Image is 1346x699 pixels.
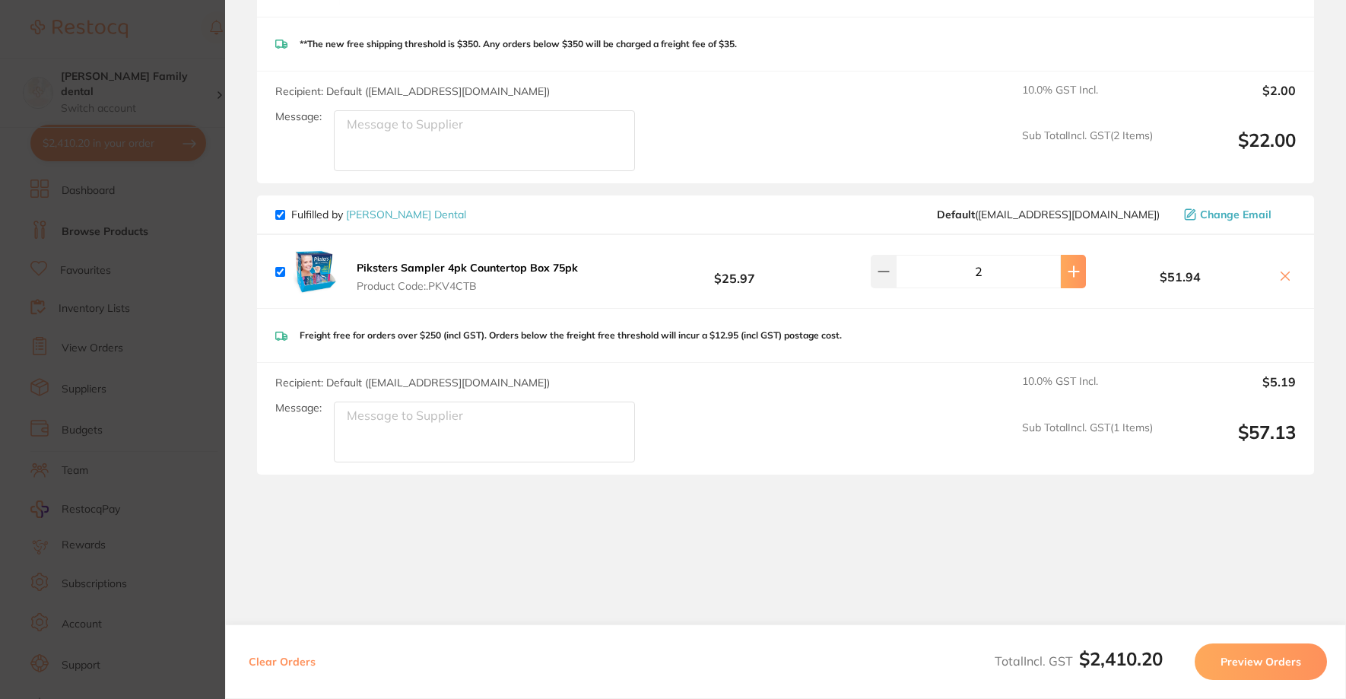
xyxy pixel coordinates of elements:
[352,261,583,293] button: Piksters Sampler 4pk Countertop Box 75pk Product Code:.PKV4CTB
[291,247,340,296] img: ZmhqZ3I1OA
[1022,421,1153,463] span: Sub Total Incl. GST ( 1 Items)
[1079,647,1163,670] b: $2,410.20
[1195,643,1327,680] button: Preview Orders
[1165,129,1296,171] output: $22.00
[300,330,842,341] p: Freight free for orders over $250 (incl GST). Orders below the freight free threshold will incur ...
[1165,84,1296,117] output: $2.00
[633,258,836,286] b: $25.97
[1165,421,1296,463] output: $57.13
[357,261,578,275] b: Piksters Sampler 4pk Countertop Box 75pk
[1092,270,1268,284] b: $51.94
[346,208,466,221] a: [PERSON_NAME] Dental
[357,280,578,292] span: Product Code: .PKV4CTB
[291,208,466,221] p: Fulfilled by
[275,376,550,389] span: Recipient: Default ( [EMAIL_ADDRESS][DOMAIN_NAME] )
[1200,208,1271,221] span: Change Email
[275,110,322,123] label: Message:
[1022,129,1153,171] span: Sub Total Incl. GST ( 2 Items)
[1022,375,1153,408] span: 10.0 % GST Incl.
[1022,84,1153,117] span: 10.0 % GST Incl.
[937,208,975,221] b: Default
[300,39,737,49] p: **The new free shipping threshold is $350. Any orders below $350 will be charged a freight fee of...
[1179,208,1296,221] button: Change Email
[244,643,320,680] button: Clear Orders
[275,84,550,98] span: Recipient: Default ( [EMAIL_ADDRESS][DOMAIN_NAME] )
[995,653,1163,669] span: Total Incl. GST
[937,208,1160,221] span: sales@piksters.com
[1165,375,1296,408] output: $5.19
[275,402,322,415] label: Message:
